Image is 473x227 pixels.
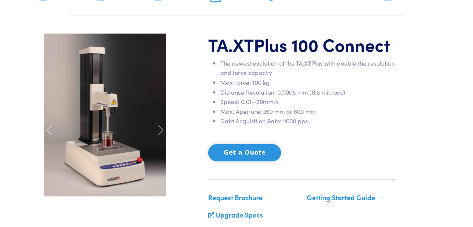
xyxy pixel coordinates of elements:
li: Speed: 0.01—20mm/s [220,97,396,107]
li: The newest evolution of the TA.XTPlus with double the resolution and force capacity [220,58,396,78]
li: Max. Aperture: 350 mm or 600 mm [220,107,396,117]
span: Plus 100 Connect [254,32,390,56]
li: Max Force: 100 kg [220,78,396,87]
li: Distance Resolution: 0.0005 mm (0.5 microns) [220,87,396,97]
button: Get a Quote [208,144,281,161]
a: Getting Started Guide [307,193,375,202]
li: Data Acquisition Rate: 2000 pps [220,116,396,126]
img: ta-xt-plus-100-gel-red.jpg [44,34,166,196]
a: Upgrade Specs [216,210,263,219]
a: Request Brochure [208,193,263,202]
h1: TA.XT [208,34,396,55]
